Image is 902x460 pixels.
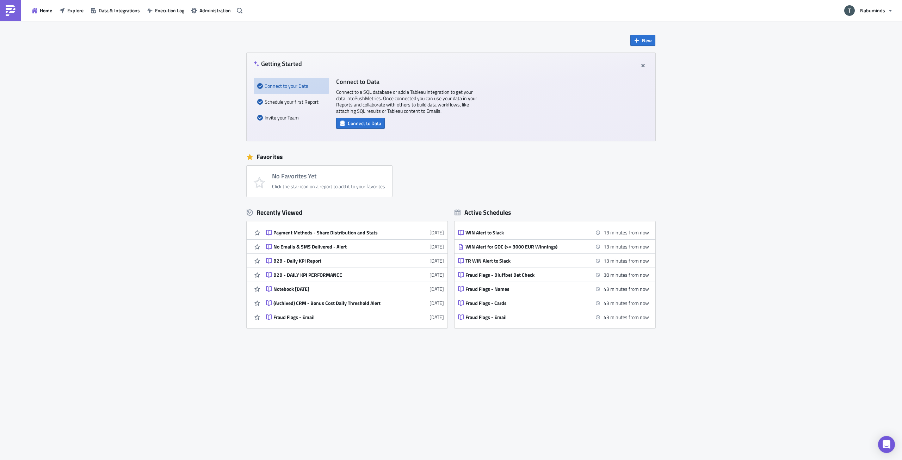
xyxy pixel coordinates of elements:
[465,314,589,320] div: Fraud Flags - Email
[348,119,381,127] span: Connect to Data
[455,208,511,216] div: Active Schedules
[336,119,385,126] a: Connect to Data
[430,257,444,264] time: 2025-01-30T13:29:56Z
[272,173,385,180] h4: No Favorites Yet
[273,244,397,250] div: No Emails & SMS Delivered - Alert
[273,272,397,278] div: B2B - DAILY KPI PERFORMANCE
[465,244,589,250] div: WIN Alert for GOC (>= 3000 EUR Winnings)
[604,299,649,307] time: 2025-09-10 13:30
[336,89,477,114] p: Connect to a SQL database or add a Tableau integration to get your data into PushMetrics . Once c...
[458,240,649,253] a: WIN Alert for GOC (>= 3000 EUR Winnings)13 minutes from now
[604,229,649,236] time: 2025-09-10 13:00
[430,299,444,307] time: 2024-10-11T14:17:21Z
[188,5,234,16] button: Administration
[458,310,649,324] a: Fraud Flags - Email43 minutes from now
[266,240,444,253] a: No Emails & SMS Delivered - Alert[DATE]
[430,313,444,321] time: 2024-10-11T14:17:17Z
[266,254,444,268] a: B2B - Daily KPI Report[DATE]
[5,5,16,16] img: PushMetrics
[143,5,188,16] button: Execution Log
[604,257,649,264] time: 2025-09-10 13:00
[465,258,589,264] div: TR WIN Alert to Slack
[257,110,326,125] div: Invite your Team
[266,296,444,310] a: (Archived) CRM - Bonus Cost Daily Threshold Alert[DATE]
[273,314,397,320] div: Fraud Flags - Email
[465,272,589,278] div: Fraud Flags - Bluffbet Bet Check
[642,37,652,44] span: New
[465,229,589,236] div: WIN Alert to Slack
[56,5,87,16] button: Explore
[273,286,397,292] div: Notebook [DATE]
[458,282,649,296] a: Fraud Flags - Names43 minutes from now
[273,300,397,306] div: (Archived) CRM - Bonus Cost Daily Threshold Alert
[266,310,444,324] a: Fraud Flags - Email[DATE]
[458,226,649,239] a: WIN Alert to Slack13 minutes from now
[266,226,444,239] a: Payment Methods - Share Distribution and Stats[DATE]
[604,285,649,293] time: 2025-09-10 13:30
[604,271,649,278] time: 2025-09-10 13:25
[257,94,326,110] div: Schedule your first Report
[430,271,444,278] time: 2025-01-30T13:28:37Z
[630,35,655,46] button: New
[336,118,385,129] button: Connect to Data
[458,254,649,268] a: TR WIN Alert to Slack13 minutes from now
[840,3,897,18] button: Nabuminds
[87,5,143,16] button: Data & Integrations
[844,5,855,17] img: Avatar
[266,268,444,282] a: B2B - DAILY KPI PERFORMANCE[DATE]
[155,7,184,14] span: Execution Log
[465,300,589,306] div: Fraud Flags - Cards
[878,436,895,453] div: Open Intercom Messenger
[458,268,649,282] a: Fraud Flags - Bluffbet Bet Check38 minutes from now
[430,285,444,293] time: 2024-10-14T06:53:18Z
[273,229,397,236] div: Payment Methods - Share Distribution and Stats
[458,296,649,310] a: Fraud Flags - Cards43 minutes from now
[430,243,444,250] time: 2025-02-19T08:58:27Z
[465,286,589,292] div: Fraud Flags - Names
[604,243,649,250] time: 2025-09-10 13:00
[254,60,302,67] h4: Getting Started
[28,5,56,16] button: Home
[247,207,447,218] div: Recently Viewed
[99,7,140,14] span: Data & Integrations
[257,78,326,94] div: Connect to your Data
[40,7,52,14] span: Home
[860,7,885,14] span: Nabuminds
[430,229,444,236] time: 2025-03-14T10:05:54Z
[266,282,444,296] a: Notebook [DATE][DATE]
[604,313,649,321] time: 2025-09-10 13:30
[67,7,84,14] span: Explore
[273,258,397,264] div: B2B - Daily KPI Report
[336,78,477,85] h4: Connect to Data
[272,183,385,190] div: Click the star icon on a report to add it to your favorites
[199,7,231,14] span: Administration
[247,152,655,162] div: Favorites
